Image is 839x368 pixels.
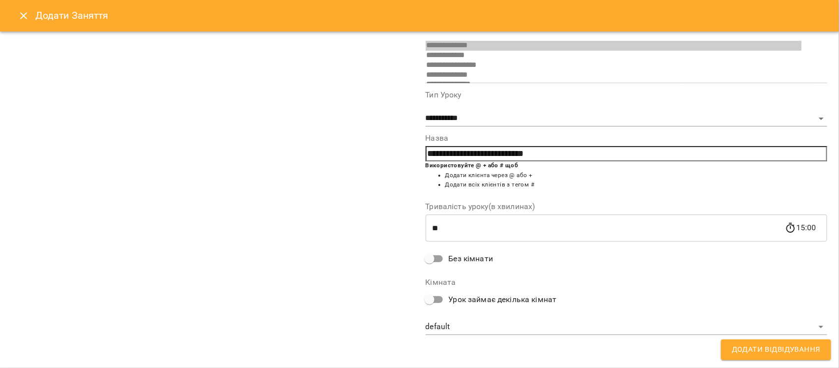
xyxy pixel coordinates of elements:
[12,4,35,28] button: Close
[445,171,828,181] li: Додати клієнта через @ або +
[732,343,820,356] span: Додати Відвідування
[426,91,828,99] label: Тип Уроку
[445,180,828,190] li: Додати всіх клієнтів з тегом #
[721,339,831,360] button: Додати Відвідування
[449,294,557,306] span: Урок займає декілька кімнат
[426,203,828,211] label: Тривалість уроку(в хвилинах)
[35,8,827,23] h6: Додати Заняття
[449,253,493,265] span: Без кімнати
[426,278,828,286] label: Кімната
[426,134,828,142] label: Назва
[426,162,519,169] b: Використовуйте @ + або # щоб
[426,319,828,335] div: default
